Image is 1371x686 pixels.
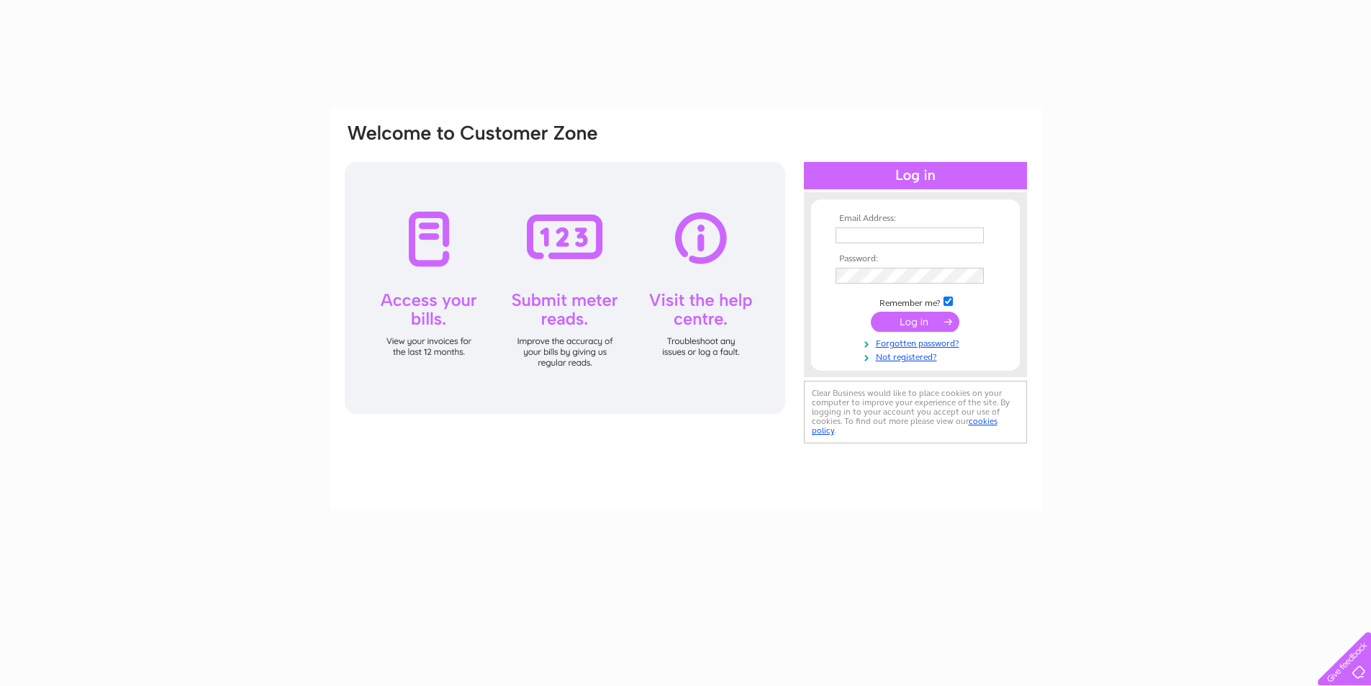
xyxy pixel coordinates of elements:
[804,381,1027,443] div: Clear Business would like to place cookies on your computer to improve your experience of the sit...
[832,254,999,264] th: Password:
[836,349,999,363] a: Not registered?
[836,335,999,349] a: Forgotten password?
[832,214,999,224] th: Email Address:
[871,312,959,332] input: Submit
[812,416,997,435] a: cookies policy
[832,294,999,309] td: Remember me?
